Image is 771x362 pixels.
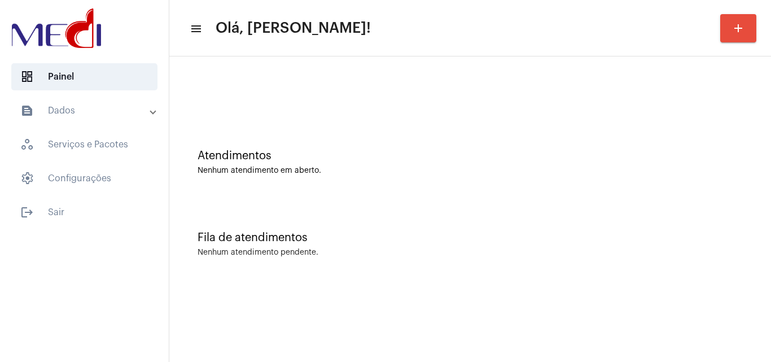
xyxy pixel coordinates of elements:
span: Serviços e Pacotes [11,131,157,158]
div: Atendimentos [198,150,743,162]
mat-expansion-panel-header: sidenav iconDados [7,97,169,124]
mat-panel-title: Dados [20,104,151,117]
div: Fila de atendimentos [198,232,743,244]
span: sidenav icon [20,70,34,84]
span: Painel [11,63,157,90]
img: d3a1b5fa-500b-b90f-5a1c-719c20e9830b.png [9,6,104,51]
div: Nenhum atendimento pendente. [198,248,318,257]
span: sidenav icon [20,172,34,185]
mat-icon: sidenav icon [20,104,34,117]
span: sidenav icon [20,138,34,151]
span: Configurações [11,165,157,192]
div: Nenhum atendimento em aberto. [198,167,743,175]
span: Sair [11,199,157,226]
mat-icon: sidenav icon [20,206,34,219]
mat-icon: add [731,21,745,35]
span: Olá, [PERSON_NAME]! [216,19,371,37]
mat-icon: sidenav icon [190,22,201,36]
